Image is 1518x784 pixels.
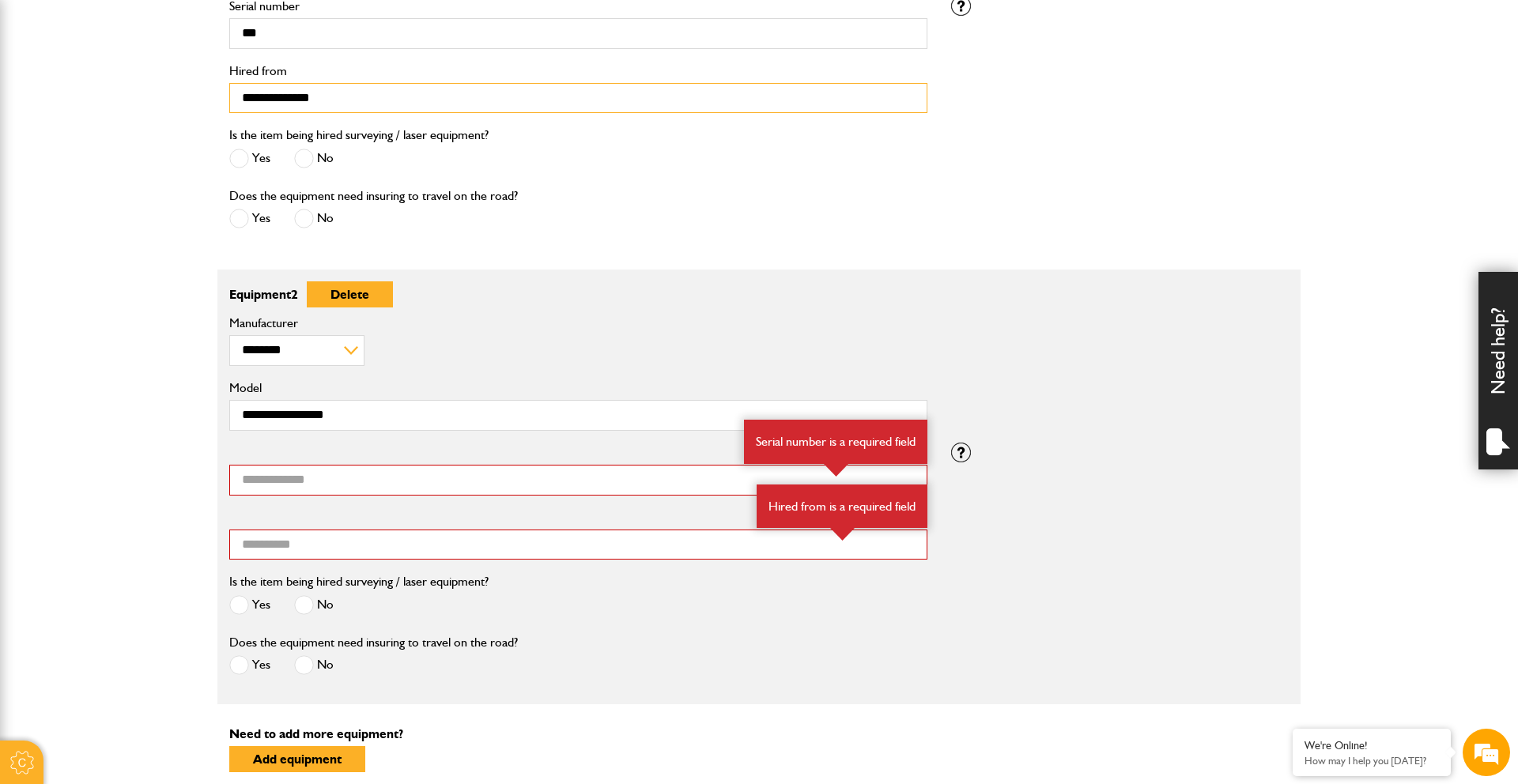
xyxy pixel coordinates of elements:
button: Add equipment [229,746,365,772]
div: Need help? [1478,272,1518,469]
input: Enter your last name [21,146,289,181]
label: Model [229,382,927,394]
label: Is the item being hired surveying / laser equipment? [229,575,489,588]
img: d_20077148190_company_1631870298795_20077148190 [27,88,66,110]
input: Enter your email address [21,193,289,228]
img: error-box-arrow.svg [830,528,855,541]
label: Hired from [229,65,927,77]
label: Yes [229,209,270,228]
div: Chat with us now [82,89,266,109]
p: Need to add more equipment? [229,728,1289,741]
label: No [294,595,334,615]
label: No [294,149,334,168]
div: Minimize live chat window [259,8,297,46]
img: error-box-arrow.svg [824,464,848,477]
label: No [294,655,334,675]
label: Yes [229,149,270,168]
label: Is the item being hired surveying / laser equipment? [229,129,489,141]
textarea: Type your message and hit 'Enter' [21,286,289,473]
label: No [294,209,334,228]
div: Hired from is a required field [757,484,927,529]
label: Does the equipment need insuring to travel on the road? [229,636,518,649]
span: 2 [291,287,298,302]
input: Enter your phone number [21,239,289,274]
em: Start Chat [215,487,287,508]
label: Yes [229,655,270,675]
div: Serial number is a required field [744,420,927,464]
p: How may I help you today? [1305,755,1439,767]
p: Equipment [229,281,927,307]
label: Does the equipment need insuring to travel on the road? [229,190,518,202]
label: Yes [229,595,270,615]
button: Delete [307,281,393,307]
label: Manufacturer [229,317,927,330]
div: We're Online! [1305,739,1439,752]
